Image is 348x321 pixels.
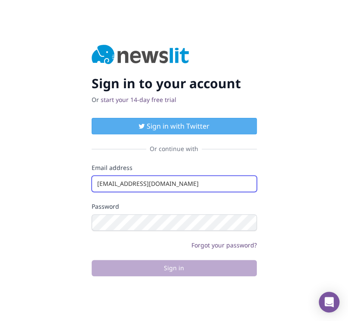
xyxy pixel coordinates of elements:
h2: Sign in to your account [92,76,257,91]
label: Email address [92,164,257,172]
span: Or continue with [146,145,202,153]
a: Forgot your password? [191,241,257,249]
button: Sign in [92,260,257,276]
button: Sign in with Twitter [92,118,257,134]
a: start your 14-day free trial [101,96,176,104]
img: Newslit [92,45,189,65]
label: Password [92,202,257,211]
p: Or [92,96,257,104]
div: Open Intercom Messenger [319,292,339,312]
